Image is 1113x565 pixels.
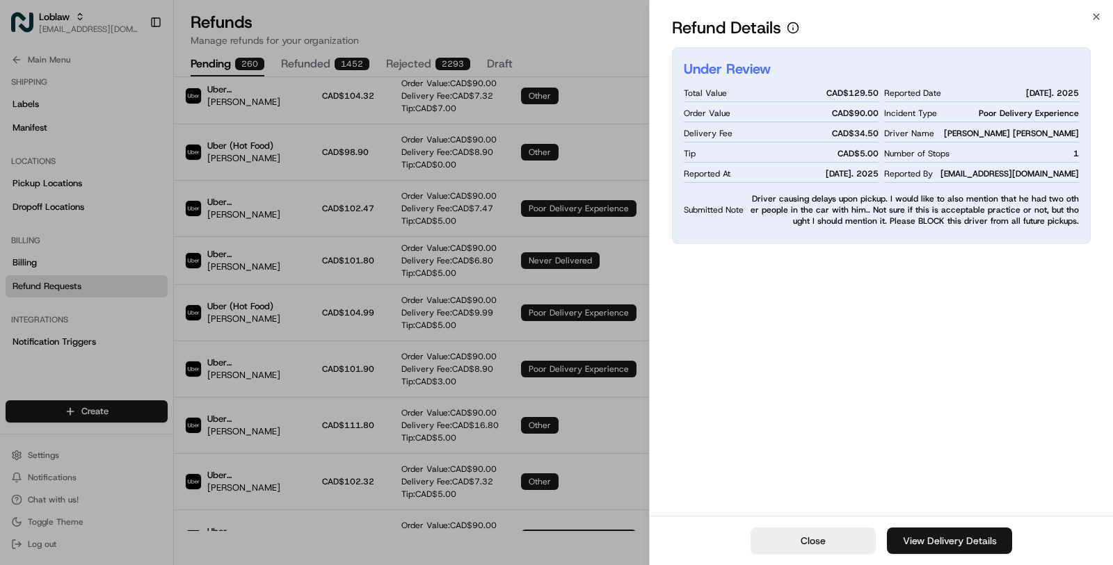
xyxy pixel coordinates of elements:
[8,304,112,329] a: 📗Knowledge Base
[751,527,876,554] button: Close
[237,136,253,153] button: Start new chat
[884,148,950,159] span: Number of Stops
[684,204,744,215] span: Submitted Note
[14,239,36,261] img: Masood Aslam
[684,108,730,119] span: Order Value
[138,344,168,354] span: Pylon
[216,177,253,194] button: See all
[884,108,937,119] span: Incident Type
[940,168,1079,179] span: [EMAIL_ADDRESS][DOMAIN_NAME]
[832,128,879,139] span: CAD$ 34.50
[98,343,168,354] a: Powered byPylon
[832,108,879,119] span: CAD$ 90.00
[118,311,129,322] div: 💻
[826,168,879,179] span: [DATE]. 2025
[123,252,152,263] span: [DATE]
[14,311,25,322] div: 📗
[131,310,223,324] span: API Documentation
[884,168,933,179] span: Reported By
[28,310,106,324] span: Knowledge Base
[684,168,730,179] span: Reported At
[884,88,941,99] span: Reported Date
[684,148,696,159] span: Tip
[43,215,113,226] span: [PERSON_NAME]
[123,215,152,226] span: [DATE]
[14,132,39,157] img: 1736555255976-a54dd68f-1ca7-489b-9aae-adbdc363a1c4
[63,132,228,146] div: Start new chat
[887,527,1012,554] a: View Delivery Details
[884,128,934,139] span: Driver Name
[28,215,39,227] img: 1736555255976-a54dd68f-1ca7-489b-9aae-adbdc363a1c4
[112,304,229,329] a: 💻API Documentation
[979,108,1079,119] span: Poor Delivery Experience
[14,55,253,77] p: Welcome 👋
[684,88,727,99] span: Total Value
[115,215,120,226] span: •
[29,132,54,157] img: 8016278978528_b943e370aa5ada12b00a_72.png
[826,88,879,99] span: CAD$ 129.50
[14,13,42,41] img: Nash
[36,89,230,104] input: Clear
[838,148,879,159] span: CAD$ 5.00
[43,252,113,263] span: [PERSON_NAME]
[749,193,1079,227] span: Driver causing delays upon pickup. I would like to also mention that he had two other people in t...
[14,180,93,191] div: Past conversations
[14,202,36,224] img: Brigitte Vinadas
[672,17,781,39] h1: Refund Details
[63,146,191,157] div: We're available if you need us!
[684,59,771,79] h2: Under Review
[1026,88,1079,99] span: [DATE]. 2025
[684,128,732,139] span: Delivery Fee
[115,252,120,263] span: •
[1073,148,1079,159] span: 1
[944,128,1079,139] span: [PERSON_NAME] [PERSON_NAME]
